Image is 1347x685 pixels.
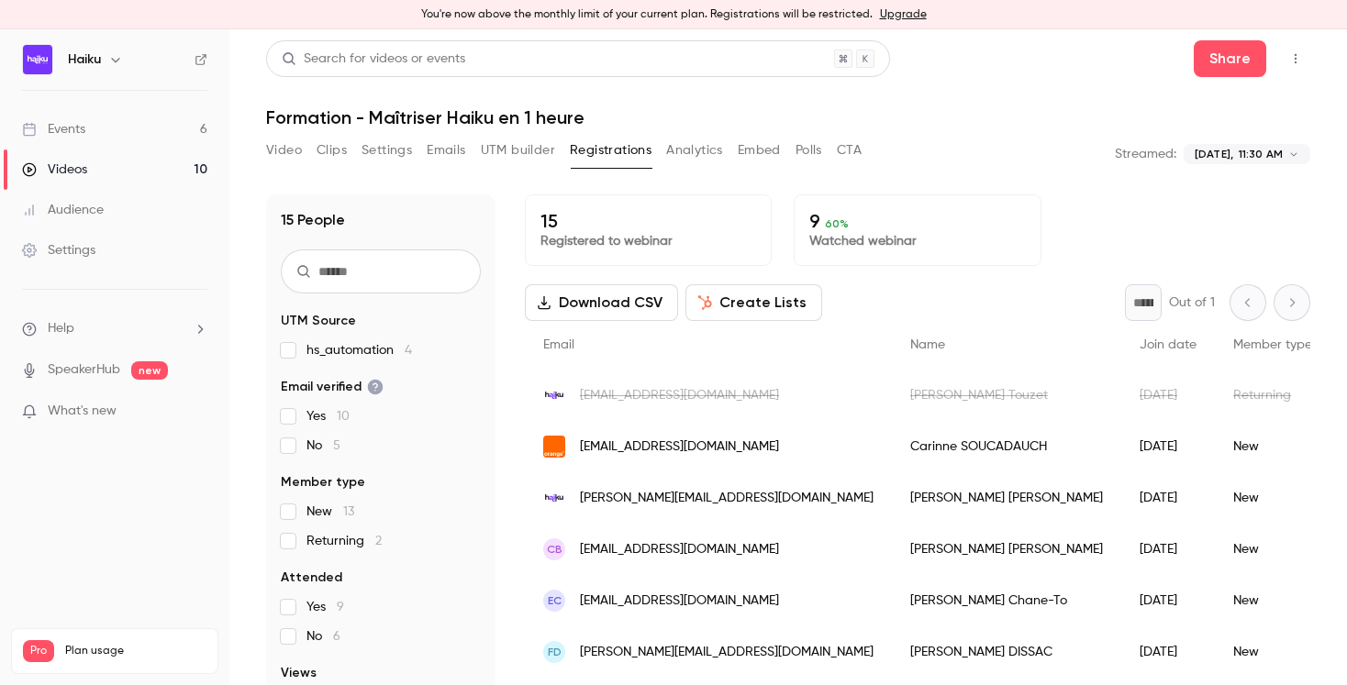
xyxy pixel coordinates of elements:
[22,120,85,138] div: Events
[306,598,344,616] span: Yes
[1121,524,1215,575] div: [DATE]
[580,540,779,559] span: [EMAIL_ADDRESS][DOMAIN_NAME]
[910,338,945,351] span: Name
[23,45,52,74] img: Haiku
[1121,421,1215,472] div: [DATE]
[547,541,562,558] span: CB
[337,410,350,423] span: 10
[306,407,350,425] span: Yes
[375,535,382,547] span: 2
[1281,44,1310,73] button: Top Bar Actions
[281,312,356,330] span: UTM Source
[540,232,756,250] p: Registered to webinar
[580,643,874,662] span: [PERSON_NAME][EMAIL_ADDRESS][DOMAIN_NAME]
[1215,575,1330,626] div: New
[1195,146,1233,162] span: [DATE],
[796,136,822,165] button: Polls
[306,503,354,521] span: New
[362,136,412,165] button: Settings
[548,592,562,609] span: EC
[306,627,340,646] span: No
[281,378,384,396] span: Email verified
[333,630,340,643] span: 6
[892,626,1121,678] div: [PERSON_NAME] DISSAC
[68,50,101,69] h6: Haiku
[282,50,465,69] div: Search for videos or events
[580,437,779,457] span: [EMAIL_ADDRESS][DOMAIN_NAME]
[809,232,1025,250] p: Watched webinar
[892,370,1121,421] div: [PERSON_NAME] Touzet
[306,532,382,550] span: Returning
[580,591,779,611] span: [EMAIL_ADDRESS][DOMAIN_NAME]
[685,284,822,321] button: Create Lists
[131,361,168,380] span: new
[281,209,345,231] h1: 15 People
[892,524,1121,575] div: [PERSON_NAME] [PERSON_NAME]
[892,472,1121,524] div: [PERSON_NAME] [PERSON_NAME]
[185,403,207,420] iframe: Noticeable Trigger
[825,217,849,230] span: 60 %
[570,136,651,165] button: Registrations
[306,436,340,455] span: No
[281,664,317,682] span: Views
[580,386,779,405] span: [EMAIL_ADDRESS][DOMAIN_NAME]
[266,136,302,165] button: Video
[65,644,206,658] span: Plan usage
[548,644,562,660] span: FD
[880,7,927,22] a: Upgrade
[543,487,565,509] img: haiku.fr
[543,436,565,458] img: orange.fr
[281,569,342,587] span: Attended
[1115,145,1176,163] p: Streamed:
[405,344,412,357] span: 4
[892,421,1121,472] div: Carinne SOUCADAUCH
[1194,40,1266,77] button: Share
[1215,472,1330,524] div: New
[1239,146,1283,162] span: 11:30 AM
[1121,575,1215,626] div: [DATE]
[837,136,862,165] button: CTA
[1233,338,1312,351] span: Member type
[48,319,74,338] span: Help
[1215,626,1330,678] div: New
[580,489,874,508] span: [PERSON_NAME][EMAIL_ADDRESS][DOMAIN_NAME]
[1215,421,1330,472] div: New
[809,210,1025,232] p: 9
[266,106,1310,128] h1: Formation - Maîtriser Haiku en 1 heure
[48,402,117,421] span: What's new
[22,160,87,179] div: Videos
[738,136,781,165] button: Embed
[481,136,555,165] button: UTM builder
[317,136,347,165] button: Clips
[22,201,104,219] div: Audience
[22,319,207,338] li: help-dropdown-opener
[48,360,120,380] a: SpeakerHub
[337,601,344,613] span: 9
[525,284,678,321] button: Download CSV
[343,505,354,518] span: 13
[1215,524,1330,575] div: New
[333,439,340,452] span: 5
[543,384,565,406] img: haiku.fr
[1215,370,1330,421] div: Returning
[540,210,756,232] p: 15
[1121,370,1215,421] div: [DATE]
[543,338,574,351] span: Email
[1169,293,1215,312] p: Out of 1
[666,136,723,165] button: Analytics
[306,341,412,359] span: hs_automation
[23,640,54,662] span: Pro
[1121,472,1215,524] div: [DATE]
[22,241,95,260] div: Settings
[427,136,465,165] button: Emails
[892,575,1121,626] div: [PERSON_NAME] Chane-To
[1140,338,1197,351] span: Join date
[1121,626,1215,678] div: [DATE]
[281,473,365,492] span: Member type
